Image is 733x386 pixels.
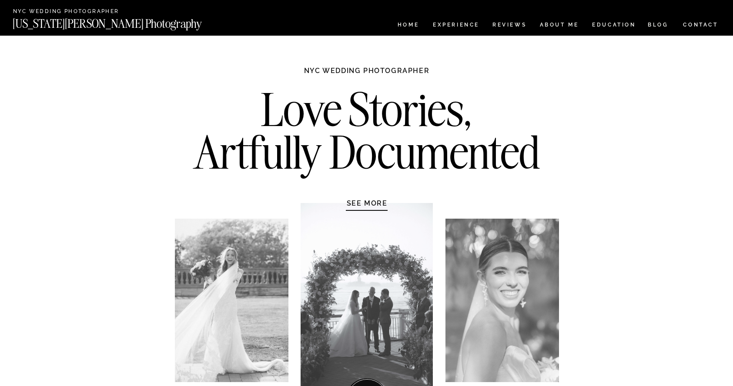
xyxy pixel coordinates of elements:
[13,9,144,15] a: NYC Wedding Photographer
[184,88,549,180] h2: Love Stories, Artfully Documented
[13,18,231,25] a: [US_STATE][PERSON_NAME] Photography
[648,22,669,30] a: BLOG
[285,66,449,83] h1: NYC WEDDING PHOTOGRAPHER
[683,20,719,30] a: CONTACT
[396,22,421,30] a: HOME
[539,22,579,30] a: ABOUT ME
[433,22,479,30] a: Experience
[326,199,408,207] a: SEE MORE
[591,22,637,30] a: EDUCATION
[492,22,525,30] a: REVIEWS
